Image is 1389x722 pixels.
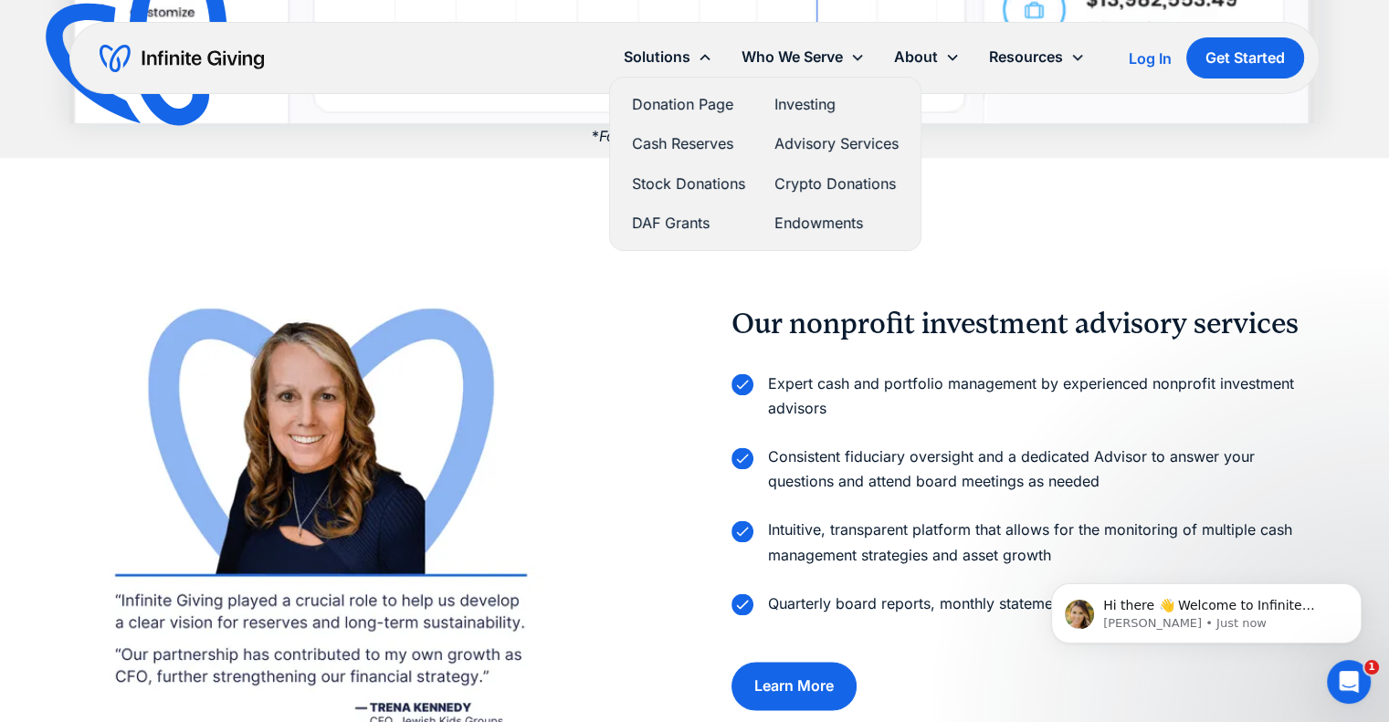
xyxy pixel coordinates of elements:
div: Solutions [624,45,690,69]
div: Solutions [609,37,727,77]
h2: Our nonprofit investment advisory services [731,307,1320,341]
a: home [100,44,264,73]
p: Quarterly board reports, monthly statements, and end-of-year tax documents [768,591,1301,616]
a: Get Started [1186,37,1304,78]
em: For illustrative purposes only [599,127,798,145]
div: Who We Serve [742,45,843,69]
p: Consistent fiduciary oversight and a dedicated Advisor to answer your questions and attend board ... [768,445,1320,494]
div: Who We Serve [727,37,879,77]
iframe: Intercom notifications message [1024,545,1389,673]
p: Intuitive, transparent platform that allows for the monitoring of multiple cash management strate... [768,518,1320,567]
p: Expert cash and portfolio management by experienced nonprofit investment advisors [768,371,1320,421]
nav: Solutions [609,77,921,251]
a: Stock Donations [632,172,745,196]
a: DAF Grants [632,211,745,235]
a: Log In [1129,47,1172,69]
a: Donation Page [632,92,745,117]
span: 1 [1364,660,1379,675]
a: Learn More [731,662,857,710]
a: Endowments [774,211,899,235]
div: Resources [989,45,1063,69]
a: Crypto Donations [774,172,899,196]
div: Log In [1129,51,1172,66]
a: Investing [774,92,899,117]
div: About [894,45,938,69]
div: About [879,37,974,77]
iframe: Intercom live chat [1327,660,1371,704]
a: Advisory Services [774,131,899,156]
a: Cash Reserves [632,131,745,156]
div: Resources [974,37,1100,77]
